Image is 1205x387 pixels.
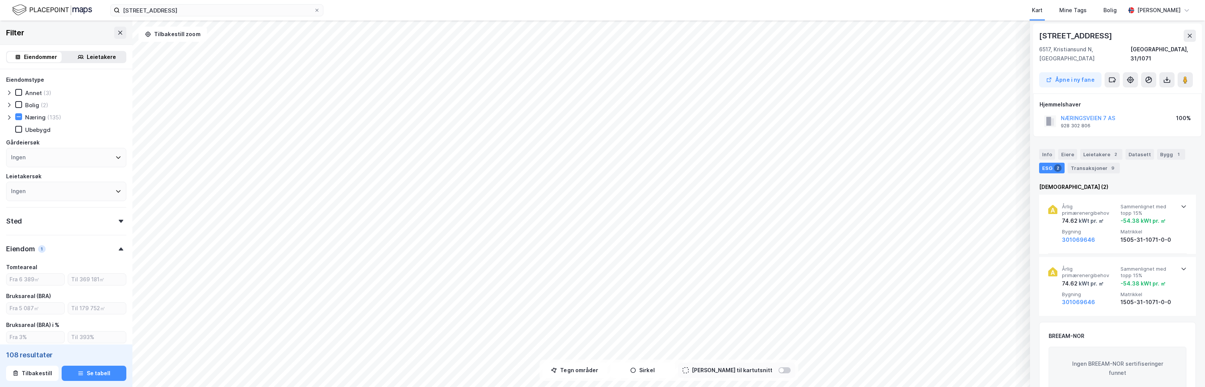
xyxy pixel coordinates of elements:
[1062,228,1117,235] span: Bygning
[1032,6,1043,15] div: Kart
[1121,228,1176,235] span: Matrikkel
[25,126,51,133] div: Ubebygd
[120,5,314,16] input: Søk på adresse, matrikkel, gårdeiere, leietakere eller personer
[6,292,51,301] div: Bruksareal (BRA)
[68,303,126,314] input: Til 179 752㎡
[6,366,59,381] button: Tilbakestill
[1112,151,1119,158] div: 2
[1137,6,1181,15] div: [PERSON_NAME]
[68,331,126,343] input: Til 393%
[1039,72,1102,87] button: Åpne i ny fane
[1121,298,1176,307] div: 1505-31-1071-0-0
[43,89,51,97] div: (3)
[25,114,46,121] div: Næring
[38,245,46,253] div: 1
[87,52,116,62] div: Leietakere
[1078,279,1104,288] div: kWt pr. ㎡
[1039,182,1196,192] div: [DEMOGRAPHIC_DATA] (2)
[6,217,22,226] div: Sted
[11,187,25,196] div: Ingen
[1062,203,1117,217] span: Årlig primærenergibehov
[6,351,126,360] div: 108 resultater
[1054,164,1062,172] div: 2
[6,172,41,181] div: Leietakersøk
[1059,6,1087,15] div: Mine Tags
[25,89,42,97] div: Annet
[62,366,126,381] button: Se tabell
[610,363,675,378] button: Sirkel
[6,320,59,330] div: Bruksareal (BRA) i %
[41,102,48,109] div: (2)
[1062,279,1104,288] div: 74.62
[1039,30,1114,42] div: [STREET_ADDRESS]
[1049,331,1084,341] div: BREEAM-NOR
[1078,216,1104,225] div: kWt pr. ㎡
[6,138,40,147] div: Gårdeiersøk
[1039,163,1065,173] div: ESG
[1121,235,1176,244] div: 1505-31-1071-0-0
[12,3,92,17] img: logo.f888ab2527a4732fd821a326f86c7f29.svg
[1121,203,1176,217] span: Sammenlignet med topp 15%
[1062,266,1117,279] span: Årlig primærenergibehov
[1103,6,1117,15] div: Bolig
[1039,45,1130,63] div: 6517, Kristiansund N, [GEOGRAPHIC_DATA]
[1157,149,1185,160] div: Bygg
[47,114,61,121] div: (135)
[1039,100,1195,109] div: Hjemmelshaver
[1121,291,1176,298] span: Matrikkel
[1176,114,1191,123] div: 100%
[1062,298,1095,307] button: 301069646
[1068,163,1120,173] div: Transaksjoner
[543,363,607,378] button: Tegn områder
[6,75,44,84] div: Eiendomstype
[1175,151,1182,158] div: 1
[1109,164,1117,172] div: 9
[1080,149,1122,160] div: Leietakere
[6,303,64,314] input: Fra 5 087㎡
[68,274,126,285] input: Til 369 181㎡
[6,263,37,272] div: Tomteareal
[692,366,772,375] div: [PERSON_NAME] til kartutsnitt
[1121,279,1166,288] div: -54.38 kWt pr. ㎡
[138,27,207,42] button: Tilbakestill zoom
[1058,149,1077,160] div: Eiere
[25,102,39,109] div: Bolig
[1121,216,1166,225] div: -54.38 kWt pr. ㎡
[1121,266,1176,279] span: Sammenlignet med topp 15%
[6,331,64,343] input: Fra 3%
[1125,149,1154,160] div: Datasett
[1061,123,1090,129] div: 928 302 806
[6,27,24,39] div: Filter
[1062,291,1117,298] span: Bygning
[1130,45,1196,63] div: [GEOGRAPHIC_DATA], 31/1071
[6,244,35,254] div: Eiendom
[24,52,57,62] div: Eiendommer
[1062,235,1095,244] button: 301069646
[1039,149,1055,160] div: Info
[1062,216,1104,225] div: 74.62
[1167,351,1205,387] div: Kontrollprogram for chat
[11,153,25,162] div: Ingen
[6,274,64,285] input: Fra 6 389㎡
[1167,351,1205,387] iframe: Chat Widget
